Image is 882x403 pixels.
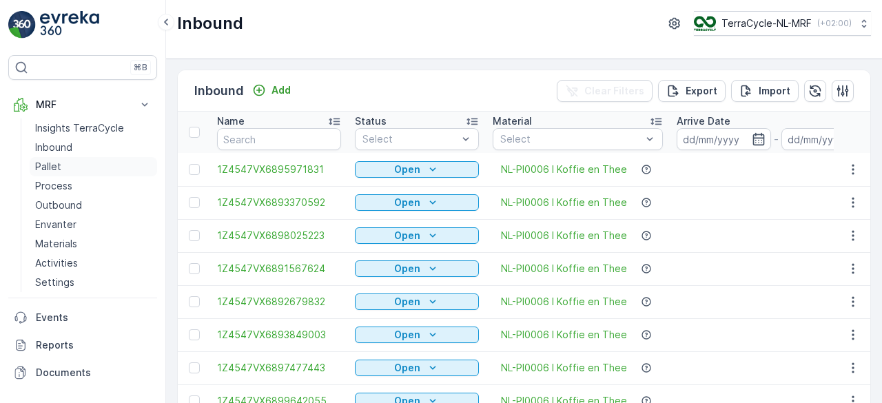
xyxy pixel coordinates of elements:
input: dd/mm/yyyy [781,128,876,150]
span: Material : [12,340,59,351]
span: FD720 Coffee [DATE] #1 [45,226,161,238]
div: Toggle Row Selected [189,329,200,340]
p: Clear Filters [584,84,644,98]
a: Process [30,176,157,196]
a: 1Z4547VX6893849003 [217,328,341,342]
p: Import [759,84,790,98]
p: FD720 Coffee [DATE] #1 [373,12,507,28]
span: 125 [72,271,88,283]
p: Outbound [35,198,82,212]
div: Toggle Row Selected [189,230,200,241]
p: Materials [35,237,77,251]
p: Export [686,84,717,98]
a: Materials [30,234,157,254]
p: Documents [36,366,152,380]
span: 146 [81,249,98,260]
a: NL-PI0006 I Koffie en Thee [501,295,627,309]
p: Settings [35,276,74,289]
div: Toggle Row Selected [189,197,200,208]
p: Envanter [35,218,76,231]
input: dd/mm/yyyy [677,128,771,150]
a: NL-PI0006 I Koffie en Thee [501,163,627,176]
a: Inbound [30,138,157,157]
img: logo_light-DOdMpM7g.png [40,11,99,39]
button: Add [247,82,296,99]
p: Arrive Date [677,114,730,128]
a: NL-PI0006 I Koffie en Thee [501,262,627,276]
p: Open [394,328,420,342]
p: - [774,131,779,147]
span: Total Weight : [12,249,81,260]
a: Envanter [30,215,157,234]
div: Toggle Row Selected [189,164,200,175]
a: NL-PI0006 I Koffie en Thee [501,328,627,342]
a: 1Z4547VX6891567624 [217,262,341,276]
button: Open [355,327,479,343]
p: Status [355,114,387,128]
span: NL-PI0102 I CNL0044 Koffie [59,340,192,351]
button: Open [355,227,479,244]
button: Open [355,293,479,310]
a: 1Z4547VX6898025223 [217,229,341,242]
a: Outbound [30,196,157,215]
button: MRF [8,91,157,118]
span: FD Pallet [73,317,116,329]
p: ( +02:00 ) [817,18,852,29]
button: Open [355,260,479,277]
p: MRF [36,98,130,112]
button: Export [658,80,726,102]
button: Import [731,80,799,102]
a: Events [8,304,157,331]
p: TerraCycle-NL-MRF [721,17,812,30]
span: Tare Weight : [12,294,77,306]
p: Reports [36,338,152,352]
a: Documents [8,359,157,386]
p: Inbound [194,81,244,101]
a: Settings [30,273,157,292]
p: Open [394,262,420,276]
button: Clear Filters [557,80,653,102]
button: Open [355,161,479,178]
span: Asset Type : [12,317,73,329]
p: Activities [35,256,78,270]
a: 1Z4547VX6897477443 [217,361,341,375]
button: TerraCycle-NL-MRF(+02:00) [694,11,871,36]
p: Name [217,114,245,128]
span: Net Weight : [12,271,72,283]
span: Name : [12,226,45,238]
p: Select [362,132,458,146]
a: Activities [30,254,157,273]
a: Pallet [30,157,157,176]
div: Toggle Row Selected [189,296,200,307]
img: TC_v739CUj.png [694,16,716,31]
div: Toggle Row Selected [189,263,200,274]
p: Open [394,163,420,176]
p: Open [394,295,420,309]
p: Material [493,114,532,128]
p: Inbound [35,141,72,154]
p: ⌘B [134,62,147,73]
button: Open [355,360,479,376]
p: Open [394,229,420,242]
a: 1Z4547VX6892679832 [217,295,341,309]
p: Events [36,311,152,324]
a: NL-PI0006 I Koffie en Thee [501,229,627,242]
p: Select [500,132,642,146]
p: Insights TerraCycle [35,121,124,135]
span: 21 [77,294,88,306]
a: 1Z4547VX6895971831 [217,163,341,176]
a: NL-PI0006 I Koffie en Thee [501,196,627,209]
p: Inbound [177,12,243,34]
a: Insights TerraCycle [30,118,157,138]
a: NL-PI0006 I Koffie en Thee [501,361,627,375]
a: 1Z4547VX6893370592 [217,196,341,209]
